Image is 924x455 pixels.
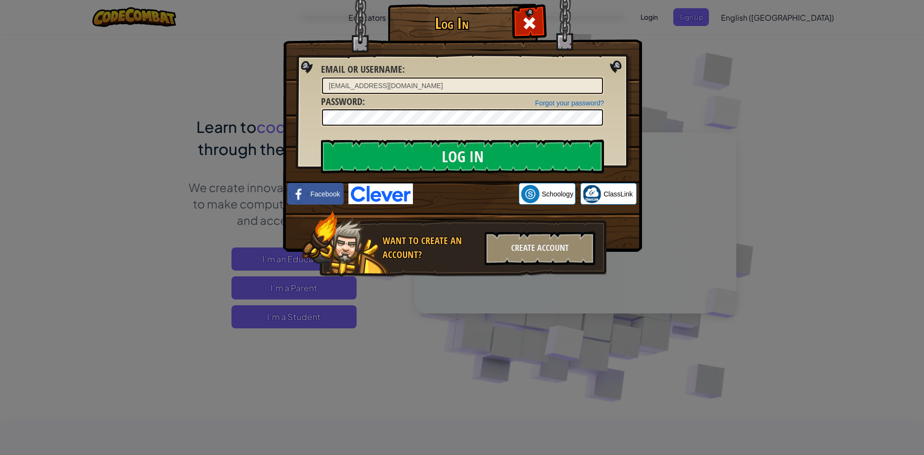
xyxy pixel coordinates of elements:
[321,63,405,77] label: :
[413,183,519,205] iframe: Sign in with Google Button
[485,232,595,265] div: Create Account
[542,189,573,199] span: Schoology
[583,185,601,203] img: classlink-logo-small.png
[603,189,633,199] span: ClassLink
[321,95,362,108] span: Password
[290,185,308,203] img: facebook_small.png
[383,234,479,261] div: Want to create an account?
[521,185,539,203] img: schoology.png
[535,99,604,107] a: Forgot your password?
[348,183,413,204] img: clever-logo-blue.png
[390,15,513,32] h1: Log In
[321,95,365,109] label: :
[321,140,604,173] input: Log In
[321,63,402,76] span: Email or Username
[310,189,340,199] span: Facebook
